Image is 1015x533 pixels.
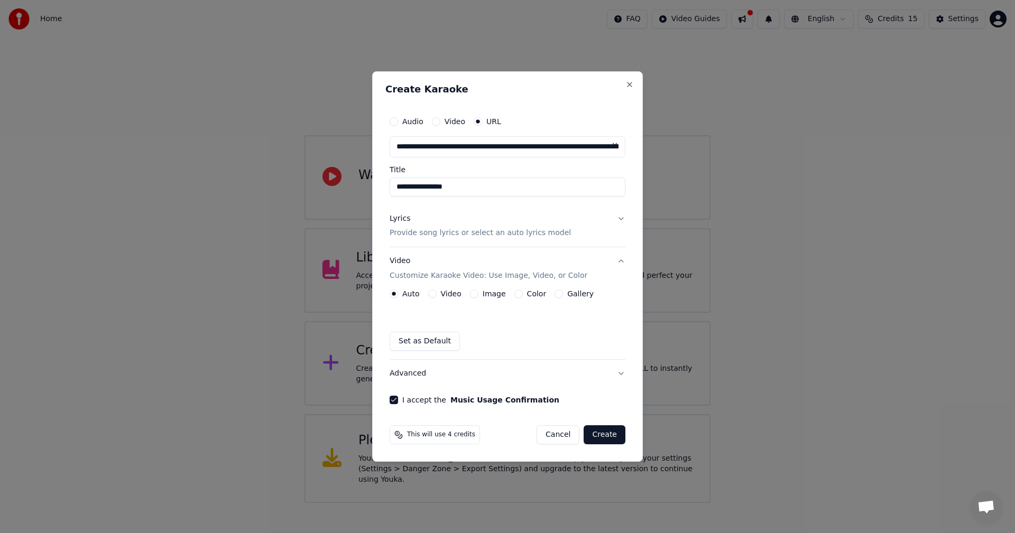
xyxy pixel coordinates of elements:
label: URL [486,118,501,125]
span: This will use 4 credits [407,431,475,439]
button: VideoCustomize Karaoke Video: Use Image, Video, or Color [390,248,625,290]
label: Audio [402,118,423,125]
div: Video [390,256,587,282]
div: VideoCustomize Karaoke Video: Use Image, Video, or Color [390,289,625,359]
button: Advanced [390,360,625,387]
button: I accept the [450,396,559,404]
label: Auto [402,290,420,297]
button: Create [584,425,625,444]
button: Cancel [537,425,579,444]
label: I accept the [402,396,559,404]
label: Video [445,118,465,125]
label: Image [483,290,506,297]
label: Video [441,290,462,297]
button: LyricsProvide song lyrics or select an auto lyrics model [390,205,625,247]
h2: Create Karaoke [385,85,630,94]
label: Gallery [567,290,594,297]
p: Provide song lyrics or select an auto lyrics model [390,228,571,239]
label: Title [390,166,625,173]
label: Color [527,290,547,297]
button: Set as Default [390,332,460,351]
div: Lyrics [390,213,410,224]
p: Customize Karaoke Video: Use Image, Video, or Color [390,270,587,281]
